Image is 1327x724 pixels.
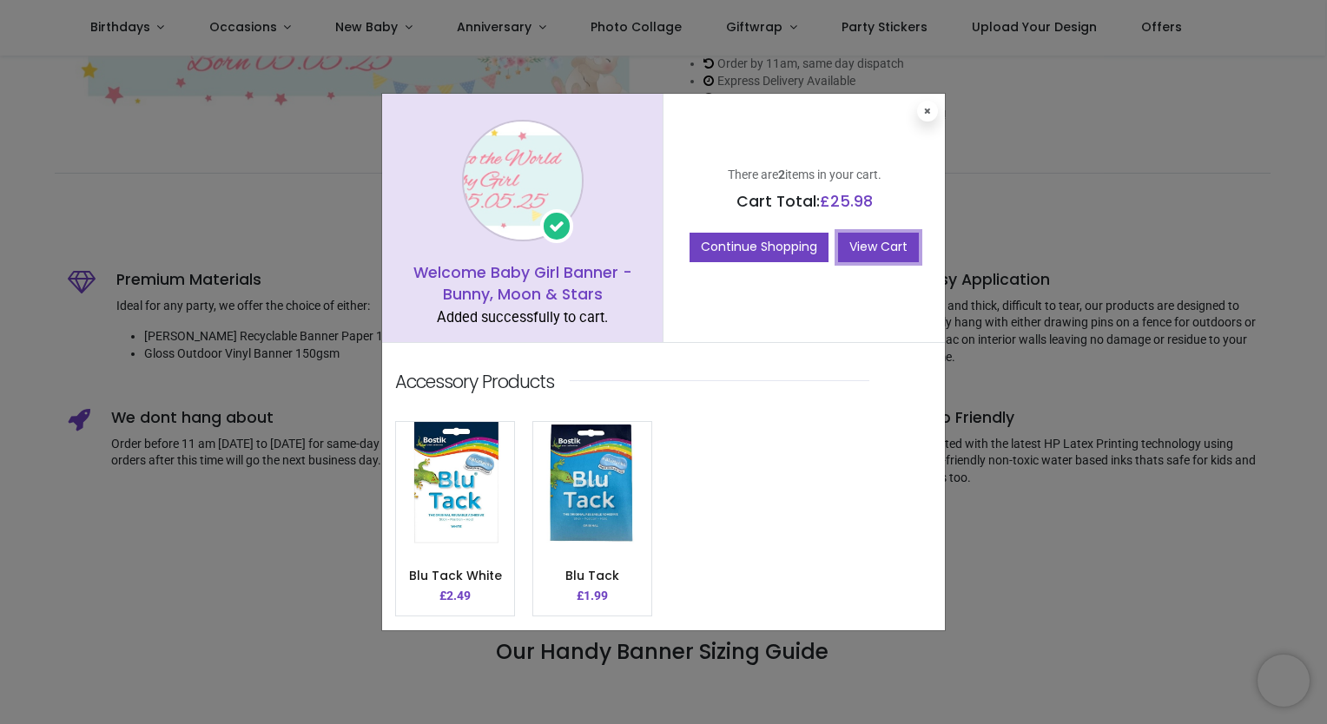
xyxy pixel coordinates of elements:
[395,308,650,328] div: Added successfully to cart.
[690,233,829,262] button: Continue Shopping
[446,589,471,602] span: 2.49
[677,191,932,213] h5: Cart Total:
[533,422,651,543] img: image_512
[830,191,873,212] span: 25.98
[584,589,608,602] span: 1.99
[778,168,785,181] b: 2
[462,120,584,241] img: image_1024
[577,588,608,605] p: £
[838,233,919,262] a: View Cart
[395,369,554,394] p: Accessory Products
[395,262,650,305] h5: Welcome Baby Girl Banner - Bunny, Moon & Stars
[409,567,502,584] a: Blu Tack White
[820,191,873,212] span: £
[565,567,619,584] a: Blu Tack
[396,422,514,543] img: image_512
[439,588,471,605] p: £
[677,167,932,184] p: There are items in your cart.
